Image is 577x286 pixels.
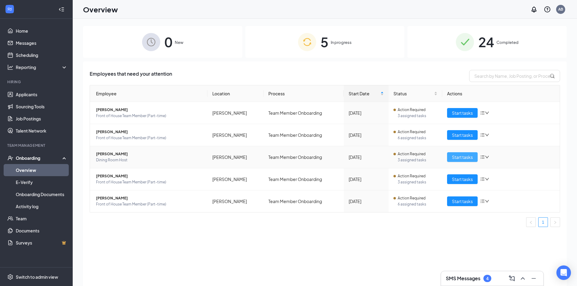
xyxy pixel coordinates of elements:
[550,217,560,227] li: Next Page
[398,107,426,113] span: Action Required
[16,176,68,188] a: E-Verify
[398,195,426,201] span: Action Required
[447,152,478,162] button: Start tasks
[553,221,557,224] span: right
[96,113,203,119] span: Front of House Team Member (Part-time)
[526,217,536,227] button: left
[349,90,379,97] span: Start Date
[480,155,485,159] span: bars
[480,110,485,115] span: bars
[478,31,494,52] span: 24
[480,177,485,182] span: bars
[518,274,528,283] button: ChevronUp
[264,146,344,168] td: Team Member Onboarding
[485,177,489,181] span: down
[452,154,473,160] span: Start tasks
[16,274,58,280] div: Switch to admin view
[446,275,480,282] h3: SMS Messages
[264,124,344,146] td: Team Member Onboarding
[320,31,328,52] span: 5
[16,237,68,249] a: SurveysCrown
[447,196,478,206] button: Start tasks
[264,190,344,212] td: Team Member Onboarding
[96,173,203,179] span: [PERSON_NAME]
[452,132,473,138] span: Start tasks
[96,107,203,113] span: [PERSON_NAME]
[264,168,344,190] td: Team Member Onboarding
[207,102,264,124] td: [PERSON_NAME]
[175,39,183,45] span: New
[519,275,526,282] svg: ChevronUp
[96,157,203,163] span: Dining Room Host
[16,225,68,237] a: Documents
[558,7,563,12] div: AB
[16,200,68,212] a: Activity log
[16,88,68,100] a: Applicants
[485,199,489,203] span: down
[452,198,473,205] span: Start tasks
[207,124,264,146] td: [PERSON_NAME]
[452,176,473,182] span: Start tasks
[96,201,203,207] span: Front of House Team Member (Part-time)
[96,129,203,135] span: [PERSON_NAME]
[496,39,519,45] span: Completed
[96,195,203,201] span: [PERSON_NAME]
[16,113,68,125] a: Job Postings
[207,168,264,190] td: [PERSON_NAME]
[398,173,426,179] span: Action Required
[349,110,383,116] div: [DATE]
[447,174,478,184] button: Start tasks
[264,102,344,124] td: Team Member Onboarding
[398,135,438,141] span: 6 assigned tasks
[442,85,560,102] th: Actions
[331,39,352,45] span: In progress
[207,146,264,168] td: [PERSON_NAME]
[398,129,426,135] span: Action Required
[16,49,68,61] a: Scheduling
[480,133,485,137] span: bars
[389,85,443,102] th: Status
[480,199,485,204] span: bars
[398,151,426,157] span: Action Required
[349,154,383,160] div: [DATE]
[16,188,68,200] a: Onboarding Documents
[16,164,68,176] a: Overview
[7,6,13,12] svg: WorkstreamLogo
[398,113,438,119] span: 3 assigned tasks
[16,212,68,225] a: Team
[398,157,438,163] span: 3 assigned tasks
[530,275,537,282] svg: Minimize
[96,135,203,141] span: Front of House Team Member (Part-time)
[447,130,478,140] button: Start tasks
[485,133,489,137] span: down
[393,90,433,97] span: Status
[529,221,533,224] span: left
[7,274,13,280] svg: Settings
[7,143,66,148] div: Team Management
[398,201,438,207] span: 6 assigned tasks
[264,85,344,102] th: Process
[538,217,548,227] li: 1
[398,179,438,185] span: 3 assigned tasks
[16,155,62,161] div: Onboarding
[486,276,489,281] div: 4
[16,64,68,70] div: Reporting
[16,37,68,49] a: Messages
[447,108,478,118] button: Start tasks
[90,70,172,82] span: Employees that need your attention
[96,179,203,185] span: Front of House Team Member (Part-time)
[16,125,68,137] a: Talent Network
[96,151,203,157] span: [PERSON_NAME]
[507,274,517,283] button: ComposeMessage
[7,155,13,161] svg: UserCheck
[544,6,551,13] svg: QuestionInfo
[16,25,68,37] a: Home
[16,100,68,113] a: Sourcing Tools
[526,217,536,227] li: Previous Page
[529,274,539,283] button: Minimize
[83,4,118,15] h1: Overview
[485,155,489,159] span: down
[7,64,13,70] svg: Analysis
[349,176,383,182] div: [DATE]
[207,85,264,102] th: Location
